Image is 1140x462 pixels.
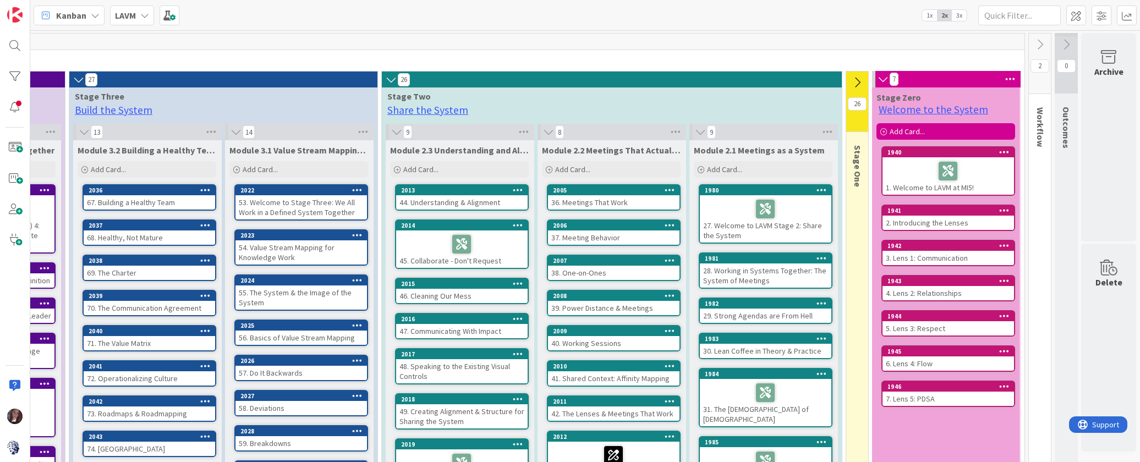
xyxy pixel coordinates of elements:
[700,437,831,447] div: 1985
[1095,276,1122,289] div: Delete
[548,256,679,280] div: 200738. One-on-Ones
[235,391,367,415] div: 202758. Deviations
[883,321,1014,335] div: 5. Lens 3: Respect
[553,222,679,229] div: 2006
[700,379,831,426] div: 31. The [DEMOGRAPHIC_DATA] of [DEMOGRAPHIC_DATA]
[89,433,215,441] div: 2043
[548,326,679,350] div: 200940. Working Sessions
[922,10,937,21] span: 1x
[700,299,831,309] div: 1982
[240,232,367,239] div: 2023
[548,336,679,350] div: 40. Working Sessions
[56,9,86,22] span: Kanban
[240,322,367,329] div: 2025
[700,185,831,243] div: 198027. Welcome to LAVM Stage 2: Share the System
[883,276,1014,300] div: 19434. Lens 2: Relationships
[403,125,412,139] span: 9
[396,394,528,404] div: 2018
[883,251,1014,265] div: 3. Lens 1: Communication
[396,279,528,303] div: 201546. Cleaning Our Mess
[396,394,528,428] div: 201849. Creating Alignment & Structure for Sharing the System
[235,185,367,195] div: 2022
[548,371,679,386] div: 41. Shared Context: Affinity Mapping
[235,366,367,380] div: 57. Do It Backwards
[548,291,679,301] div: 2008
[89,292,215,300] div: 2039
[401,222,528,229] div: 2014
[235,436,367,450] div: 59. Breakdowns
[883,241,1014,251] div: 1942
[883,382,1014,392] div: 1946
[548,397,679,406] div: 2011
[7,409,23,424] img: TD
[84,230,215,245] div: 68. Healthy, Not Mature
[883,147,1014,157] div: 1940
[84,185,215,210] div: 203667. Building a Healthy Team
[396,349,528,359] div: 2017
[887,383,1014,391] div: 1946
[401,441,528,448] div: 2019
[883,276,1014,286] div: 1943
[952,10,967,21] span: 3x
[1057,59,1076,73] span: 0
[883,346,1014,356] div: 1945
[229,145,368,156] span: Module 3.1 Value Stream Mapping for Knowledge Work
[707,164,742,174] span: Add Card...
[887,207,1014,215] div: 1941
[883,392,1014,406] div: 7. Lens 5: PDSA
[401,315,528,323] div: 2016
[84,361,215,371] div: 2041
[84,326,215,350] div: 204071. The Value Matrix
[705,186,831,194] div: 1980
[883,311,1014,335] div: 19445. Lens 3: Respect
[84,256,215,266] div: 2038
[1061,107,1072,148] span: Outcomes
[235,401,367,415] div: 58. Deviations
[548,266,679,280] div: 38. One-on-Ones
[705,438,831,446] div: 1985
[705,300,831,307] div: 1982
[84,371,215,386] div: 72. Operationalizing Culture
[235,285,367,310] div: 55. The System & the Image of the System
[548,185,679,210] div: 200536. Meetings That Work
[235,391,367,401] div: 2027
[887,312,1014,320] div: 1944
[548,185,679,195] div: 2005
[396,314,528,324] div: 2016
[23,2,50,15] span: Support
[1035,107,1046,147] span: Workflow
[396,221,528,230] div: 2014
[553,398,679,405] div: 2011
[89,327,215,335] div: 2040
[978,5,1061,25] input: Quick Filter...
[553,292,679,300] div: 2008
[700,369,831,379] div: 1984
[705,335,831,343] div: 1983
[553,362,679,370] div: 2010
[887,277,1014,285] div: 1943
[235,230,367,265] div: 202354. Value Stream Mapping for Knowledge Work
[396,185,528,195] div: 2013
[84,397,215,406] div: 2042
[1031,59,1049,73] span: 2
[235,276,367,310] div: 202455. The System & the Image of the System
[89,398,215,405] div: 2042
[240,277,367,284] div: 2024
[705,370,831,378] div: 1984
[84,266,215,280] div: 69. The Charter
[7,439,23,455] img: avatar
[548,326,679,336] div: 2009
[883,241,1014,265] div: 19423. Lens 1: Communication
[84,221,215,245] div: 203768. Healthy, Not Mature
[548,361,679,386] div: 201041. Shared Context: Affinity Mapping
[848,97,867,111] span: 26
[396,359,528,383] div: 48. Speaking to the Existing Visual Controls
[401,186,528,194] div: 2013
[883,346,1014,371] div: 19456. Lens 4: Flow
[548,221,679,230] div: 2006
[548,195,679,210] div: 36. Meetings That Work
[235,426,367,436] div: 2028
[235,356,367,366] div: 2026
[235,195,367,219] div: 53. Welcome to Stage Three: We All Work in a Defined System Together
[548,230,679,245] div: 37. Meeting Behavior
